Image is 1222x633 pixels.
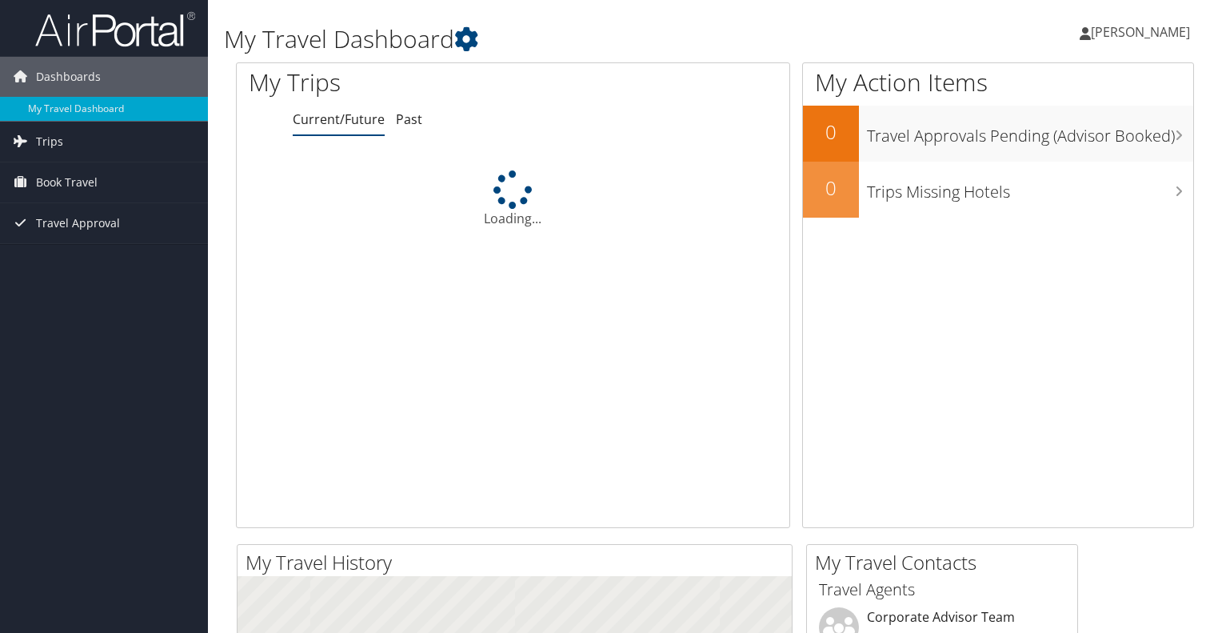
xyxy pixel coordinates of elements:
a: 0Trips Missing Hotels [803,162,1193,218]
span: Dashboards [36,57,101,97]
img: airportal-logo.png [35,10,195,48]
h1: My Trips [249,66,547,99]
h2: 0 [803,174,859,202]
a: Current/Future [293,110,385,128]
h3: Travel Agents [819,579,1065,601]
h2: My Travel History [246,549,792,576]
h3: Travel Approvals Pending (Advisor Booked) [867,117,1193,147]
span: Trips [36,122,63,162]
span: Book Travel [36,162,98,202]
h2: My Travel Contacts [815,549,1077,576]
h2: 0 [803,118,859,146]
div: Loading... [237,170,789,228]
h3: Trips Missing Hotels [867,173,1193,203]
a: [PERSON_NAME] [1080,8,1206,56]
a: Past [396,110,422,128]
h1: My Action Items [803,66,1193,99]
span: Travel Approval [36,203,120,243]
h1: My Travel Dashboard [224,22,879,56]
span: [PERSON_NAME] [1091,23,1190,41]
a: 0Travel Approvals Pending (Advisor Booked) [803,106,1193,162]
